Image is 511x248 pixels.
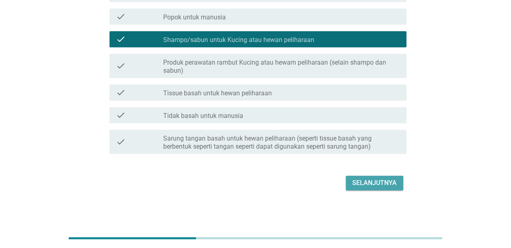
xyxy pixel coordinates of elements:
label: Produk perawatan rambut Kucing atau hewam peliharaan (selain shampo dan sabun) [163,59,400,75]
label: Tissue basah untuk hewan peliharaan [163,89,272,97]
i: check [116,34,126,44]
i: check [116,133,126,151]
div: Selanjutnya [352,178,397,188]
i: check [116,110,126,120]
button: Selanjutnya [346,176,403,190]
label: Popok untuk manusia [163,13,226,21]
label: Shampo/sabun untuk Kucing atau hewan peliharaan [163,36,314,44]
label: Sarung tangan basah untuk hewan peliharaan (seperti tissue basah yang berbentuk seperti tangan se... [163,135,400,151]
label: Tidak basah untuk manusia [163,112,243,120]
i: check [116,57,126,75]
i: check [116,88,126,97]
i: check [116,12,126,21]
